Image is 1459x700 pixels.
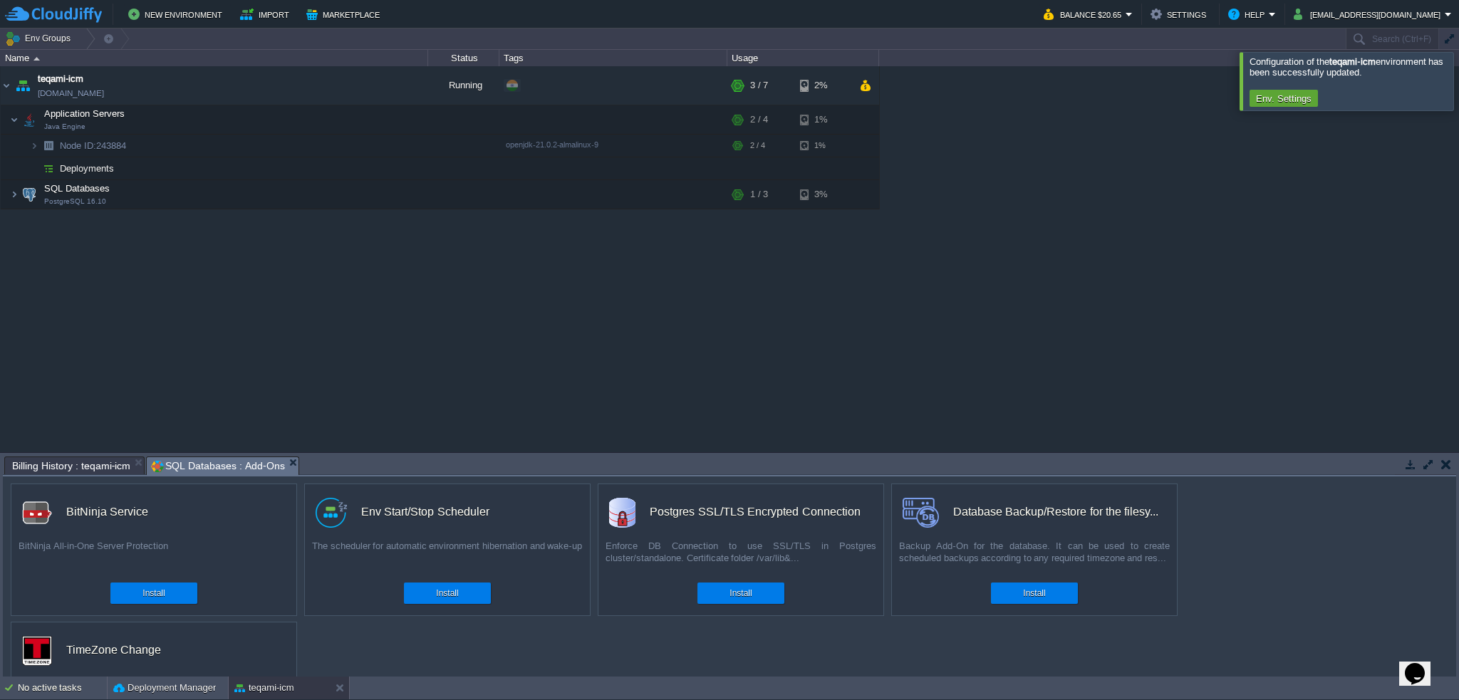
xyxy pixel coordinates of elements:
[240,6,294,23] button: Import
[43,108,127,119] a: Application ServersJava Engine
[22,498,52,528] img: logo.png
[30,135,38,157] img: AMDAwAAAACH5BAEAAAAALAAAAAABAAEAAAICRAEAOw==
[22,636,52,666] img: timezone-logo.png
[43,183,112,194] a: SQL DatabasesPostgreSQL 16.10
[750,66,768,105] div: 3 / 7
[38,135,58,157] img: AMDAwAAAACH5BAEAAAAALAAAAAABAAEAAAICRAEAOw==
[361,497,489,527] div: Env Start/Stop Scheduler
[43,108,127,120] span: Application Servers
[1044,6,1126,23] button: Balance $20.65
[128,6,227,23] button: New Environment
[12,457,130,474] span: Billing History : teqami-icm
[428,66,499,105] div: Running
[436,586,458,600] button: Install
[729,586,752,600] button: Install
[44,197,106,206] span: PostgreSQL 16.10
[5,28,76,48] button: Env Groups
[903,498,939,528] img: backup-logo.png
[609,498,635,528] img: postgres-ssl-logo.svg
[234,681,294,695] button: teqami-icm
[13,66,33,105] img: AMDAwAAAACH5BAEAAAAALAAAAAABAAEAAAICRAEAOw==
[306,6,384,23] button: Marketplace
[429,50,499,66] div: Status
[750,105,768,134] div: 2 / 4
[800,105,846,134] div: 1%
[66,497,148,527] div: BitNinja Service
[113,681,216,695] button: Deployment Manager
[750,135,765,157] div: 2 / 4
[506,140,598,149] span: openjdk-21.0.2-almalinux-9
[60,140,96,151] span: Node ID:
[892,540,1177,575] div: Backup Add-On for the database. It can be used to create scheduled backups according to any requi...
[500,50,727,66] div: Tags
[1151,6,1210,23] button: Settings
[650,497,860,527] div: Postgres SSL/TLS Encrypted Connection
[1252,92,1316,105] button: Env. Settings
[1,50,427,66] div: Name
[1228,6,1269,23] button: Help
[10,180,19,209] img: AMDAwAAAACH5BAEAAAAALAAAAAABAAEAAAICRAEAOw==
[44,122,85,131] span: Java Engine
[58,140,128,152] a: Node ID:243884
[5,6,102,23] img: CloudJiffy
[58,140,128,152] span: 243884
[19,105,39,134] img: AMDAwAAAACH5BAEAAAAALAAAAAABAAEAAAICRAEAOw==
[66,635,161,665] div: TimeZone Change
[38,157,58,179] img: AMDAwAAAACH5BAEAAAAALAAAAAABAAEAAAICRAEAOw==
[19,180,39,209] img: AMDAwAAAACH5BAEAAAAALAAAAAABAAEAAAICRAEAOw==
[1294,6,1445,23] button: [EMAIL_ADDRESS][DOMAIN_NAME]
[1399,643,1445,686] iframe: chat widget
[58,162,116,174] a: Deployments
[316,498,347,528] img: logo.png
[800,180,846,209] div: 3%
[1329,56,1375,67] b: teqami-icm
[151,457,284,475] span: SQL Databases : Add-Ons
[33,57,40,61] img: AMDAwAAAACH5BAEAAAAALAAAAAABAAEAAAICRAEAOw==
[38,86,104,100] a: [DOMAIN_NAME]
[305,540,590,575] div: The scheduler for automatic environment hibernation and wake-up
[18,677,107,699] div: No active tasks
[11,540,296,575] div: BitNinja All-in-One Server Protection
[1250,56,1443,78] span: Configuration of the environment has been successfully updated.
[38,72,83,86] a: teqami-icm
[1023,586,1045,600] button: Install
[10,105,19,134] img: AMDAwAAAACH5BAEAAAAALAAAAAABAAEAAAICRAEAOw==
[43,182,112,194] span: SQL Databases
[800,135,846,157] div: 1%
[598,540,883,575] div: Enforce DB Connection to use SSL/TLS in Postgres cluster/standalone. Certificate folder /var/lib&...
[800,66,846,105] div: 2%
[728,50,878,66] div: Usage
[142,586,165,600] button: Install
[30,157,38,179] img: AMDAwAAAACH5BAEAAAAALAAAAAABAAEAAAICRAEAOw==
[1,66,12,105] img: AMDAwAAAACH5BAEAAAAALAAAAAABAAEAAAICRAEAOw==
[750,180,768,209] div: 1 / 3
[953,497,1159,527] div: Database Backup/Restore for the filesystem and the databases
